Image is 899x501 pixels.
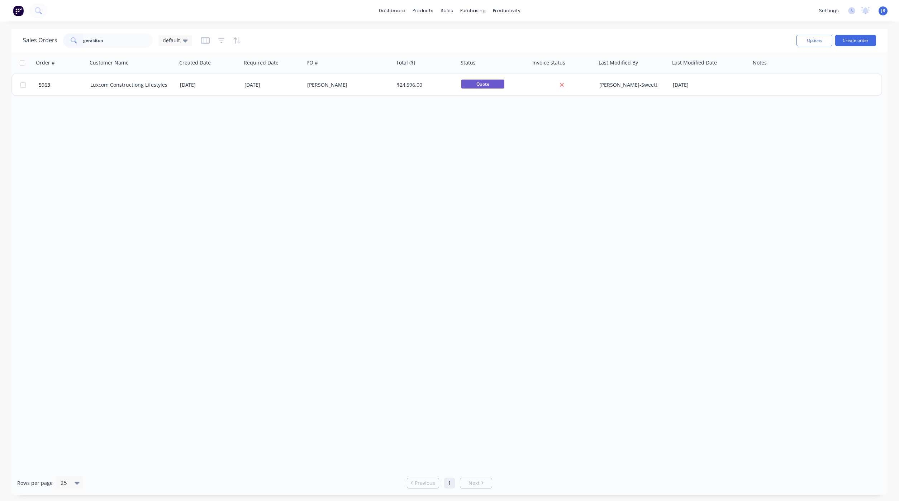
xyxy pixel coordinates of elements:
[90,81,170,89] div: Luxcom Constructiong Lifestyles
[13,5,24,16] img: Factory
[36,59,55,66] div: Order #
[835,35,876,46] button: Create order
[83,33,153,48] input: Search...
[468,479,480,487] span: Next
[179,59,211,66] div: Created Date
[244,59,279,66] div: Required Date
[306,59,318,66] div: PO #
[180,81,239,89] div: [DATE]
[437,5,457,16] div: sales
[409,5,437,16] div: products
[881,8,885,14] span: JR
[407,479,439,487] a: Previous page
[396,59,415,66] div: Total ($)
[37,74,90,96] button: 5963
[90,59,129,66] div: Customer Name
[17,479,53,487] span: Rows per page
[461,80,504,89] span: Quote
[673,81,748,89] div: [DATE]
[460,479,492,487] a: Next page
[796,35,832,46] button: Options
[404,478,495,488] ul: Pagination
[489,5,524,16] div: productivity
[23,37,57,44] h1: Sales Orders
[415,479,435,487] span: Previous
[753,59,767,66] div: Notes
[457,5,489,16] div: purchasing
[532,59,565,66] div: Invoice status
[307,81,387,89] div: [PERSON_NAME]
[599,59,638,66] div: Last Modified By
[444,478,455,488] a: Page 1 is your current page
[244,81,301,89] div: [DATE]
[39,81,50,89] span: 5963
[461,59,476,66] div: Status
[815,5,842,16] div: settings
[375,5,409,16] a: dashboard
[163,37,180,44] span: default
[599,81,664,89] div: [PERSON_NAME]-Sweett
[397,81,453,89] div: $24,596.00
[672,59,717,66] div: Last Modified Date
